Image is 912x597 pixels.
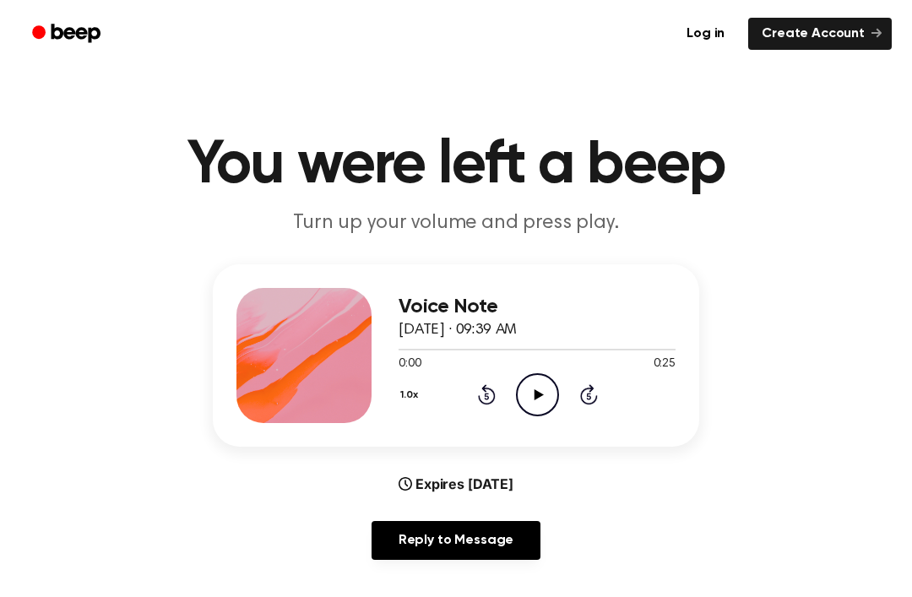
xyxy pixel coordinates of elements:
span: 0:25 [654,355,676,373]
div: Expires [DATE] [399,474,513,494]
a: Beep [20,18,116,51]
a: Create Account [748,18,892,50]
p: Turn up your volume and press play. [132,209,780,237]
h3: Voice Note [399,296,676,318]
h1: You were left a beep [24,135,888,196]
button: 1.0x [399,381,425,410]
span: [DATE] · 09:39 AM [399,323,517,338]
a: Reply to Message [372,521,540,560]
a: Log in [673,18,738,50]
span: 0:00 [399,355,421,373]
